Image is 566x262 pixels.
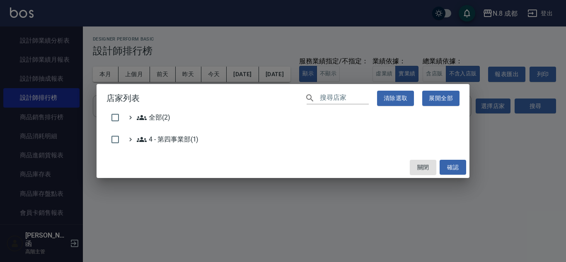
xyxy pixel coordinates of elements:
[422,91,460,106] button: 展開全部
[320,92,369,104] input: 搜尋店家
[440,160,466,175] button: 確認
[137,113,170,123] span: 全部(2)
[410,160,436,175] button: 關閉
[137,135,198,144] span: 4 - 第四事業部(1)
[97,84,469,113] h2: 店家列表
[377,91,414,106] button: 清除選取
